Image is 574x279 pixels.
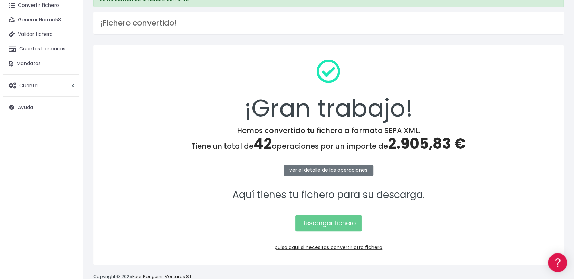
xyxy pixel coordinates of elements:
h4: Hemos convertido tu fichero a formato SEPA XML. Tiene un total de operaciones por un importe de [102,126,555,152]
div: Convertir ficheros [7,76,131,83]
a: Ayuda [3,100,79,114]
span: Cuenta [19,82,38,89]
a: API [7,176,131,187]
div: Programadores [7,166,131,172]
a: Descargar fichero [295,215,362,231]
a: Información general [7,59,131,69]
a: General [7,148,131,159]
a: ver el detalle de las operaciones [284,165,373,176]
a: Problemas habituales [7,98,131,109]
span: 42 [253,133,272,154]
a: Formatos [7,87,131,98]
p: Aquí tienes tu fichero para su descarga. [102,187,555,203]
div: Información general [7,48,131,54]
a: Validar fichero [3,27,79,42]
span: Ayuda [18,104,33,111]
a: Videotutoriales [7,109,131,119]
div: Facturación [7,137,131,143]
a: Perfiles de empresas [7,119,131,130]
a: pulsa aquí si necesitas convertir otro fichero [275,244,382,251]
button: Contáctanos [7,185,131,197]
a: Cuenta [3,78,79,93]
a: Generar Norma58 [3,13,79,27]
a: POWERED BY ENCHANT [95,199,133,205]
a: Mandatos [3,57,79,71]
h3: ¡Fichero convertido! [100,19,557,28]
div: ¡Gran trabajo! [102,54,555,126]
span: 2.905,83 € [388,133,466,154]
a: Cuentas bancarias [3,42,79,56]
